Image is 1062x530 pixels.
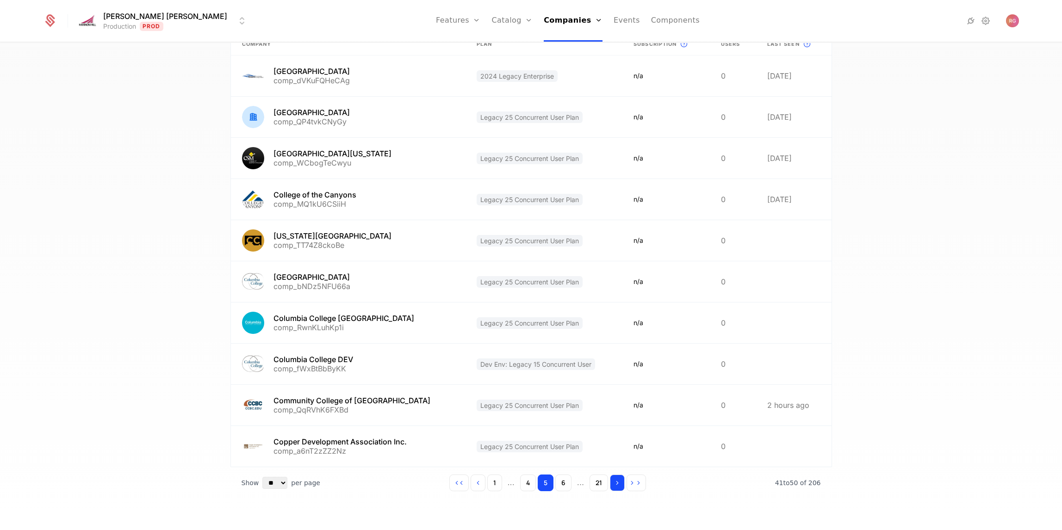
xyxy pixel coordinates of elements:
th: Company [231,33,466,55]
img: Hannon Hill [76,13,99,28]
button: Go to previous page [471,475,485,491]
span: Subscription [633,40,677,48]
span: ... [504,475,518,490]
a: Integrations [965,15,976,26]
div: Table pagination [230,467,832,499]
span: 41 to 50 of [775,479,808,487]
button: Go to next page [610,475,625,491]
span: 206 [775,479,821,487]
select: Select page size [262,477,287,489]
span: Show [242,478,259,487]
button: Go to page 6 [555,475,571,491]
span: Last seen [767,40,800,48]
span: Prod [140,22,163,31]
button: Go to page 4 [520,475,536,491]
img: Ryan Griffith [1006,14,1019,27]
div: Production [103,22,136,31]
th: Plan [466,33,622,55]
th: Users [710,33,756,55]
button: Go to page 1 [487,475,502,491]
span: [PERSON_NAME] [PERSON_NAME] [103,11,227,22]
button: Go to first page [449,475,469,491]
button: Go to last page [627,475,646,491]
button: Open user button [1006,14,1019,27]
div: Page navigation [449,475,646,491]
a: Settings [980,15,991,26]
span: per page [291,478,320,487]
button: Go to page 21 [590,475,608,491]
button: Go to page 5 [538,475,553,491]
span: ... [573,475,588,490]
button: Select environment [79,11,248,31]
